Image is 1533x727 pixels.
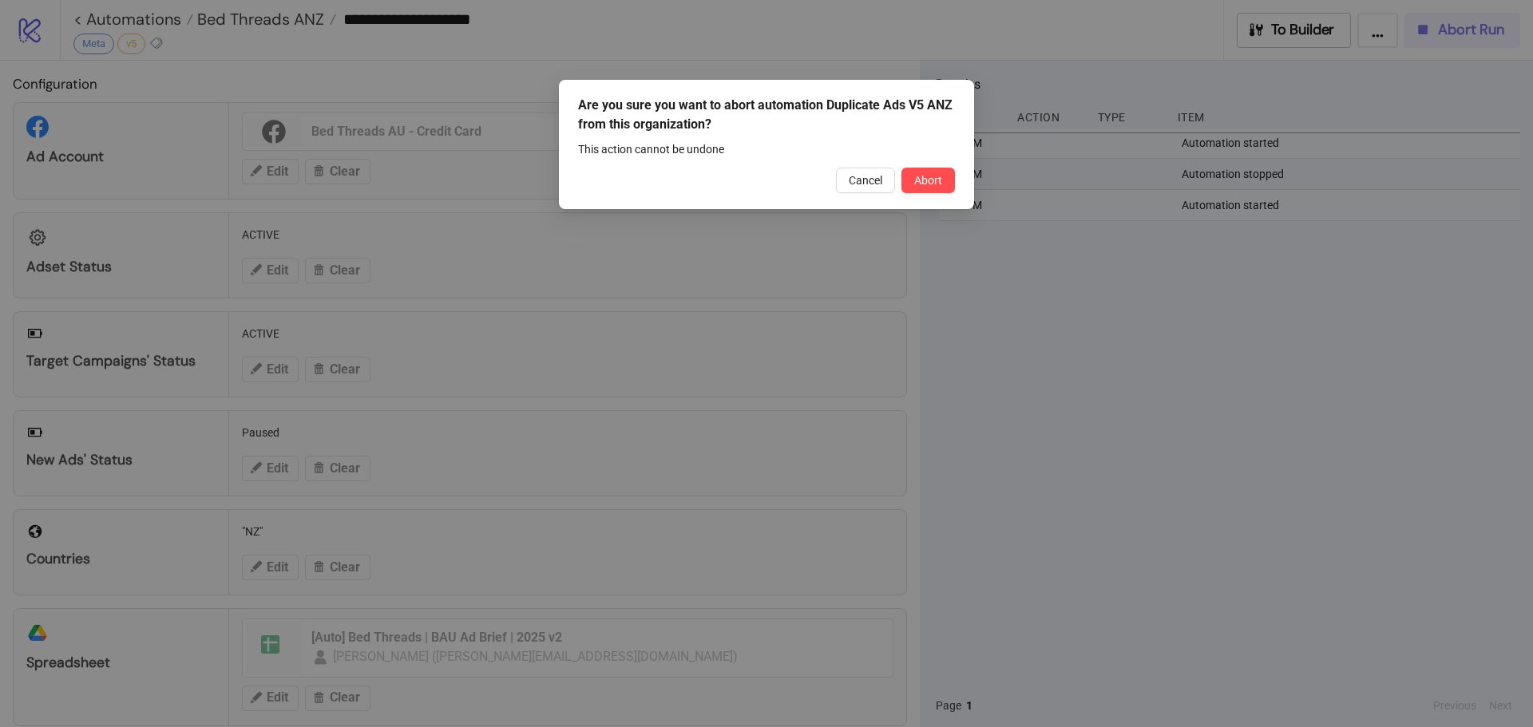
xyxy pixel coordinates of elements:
[914,174,942,187] span: Abort
[901,168,955,193] button: Abort
[578,140,955,158] div: This action cannot be undone
[849,174,882,187] span: Cancel
[836,168,895,193] button: Cancel
[578,96,955,134] div: Are you sure you want to abort automation Duplicate Ads V5 ANZ from this organization?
